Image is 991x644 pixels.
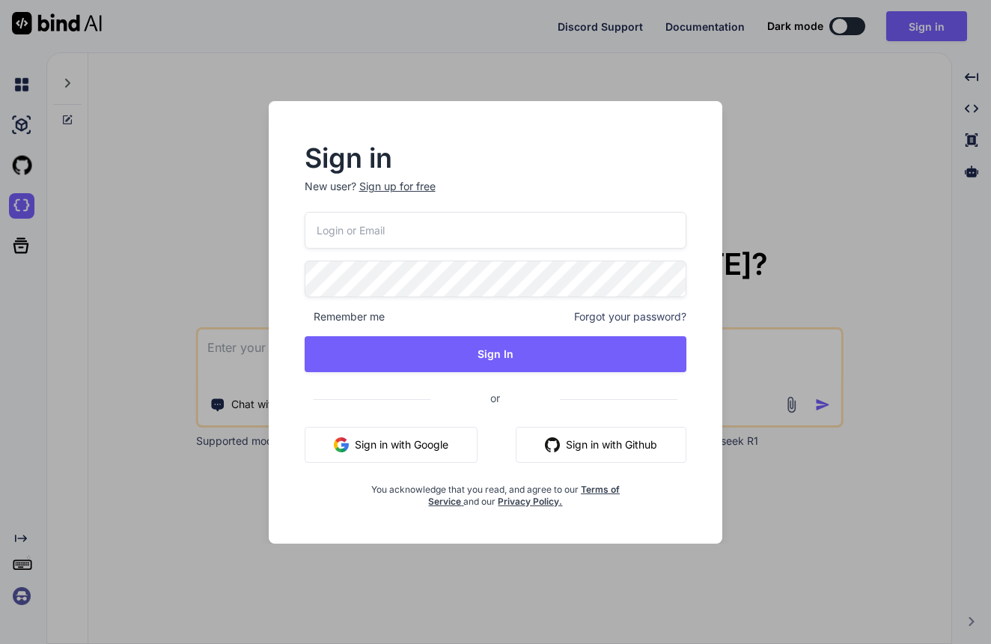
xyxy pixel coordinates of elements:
img: github [545,437,560,452]
p: New user? [305,179,687,212]
a: Privacy Policy. [498,496,562,507]
button: Sign In [305,336,687,372]
span: Remember me [305,309,385,324]
img: google [334,437,349,452]
button: Sign in with Google [305,427,478,463]
input: Login or Email [305,212,687,249]
div: Sign up for free [359,179,436,194]
span: or [430,380,560,416]
div: You acknowledge that you read, and agree to our and our [368,475,623,508]
button: Sign in with Github [516,427,686,463]
h2: Sign in [305,146,687,170]
a: Terms of Service [428,484,620,507]
span: Forgot your password? [574,309,686,324]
